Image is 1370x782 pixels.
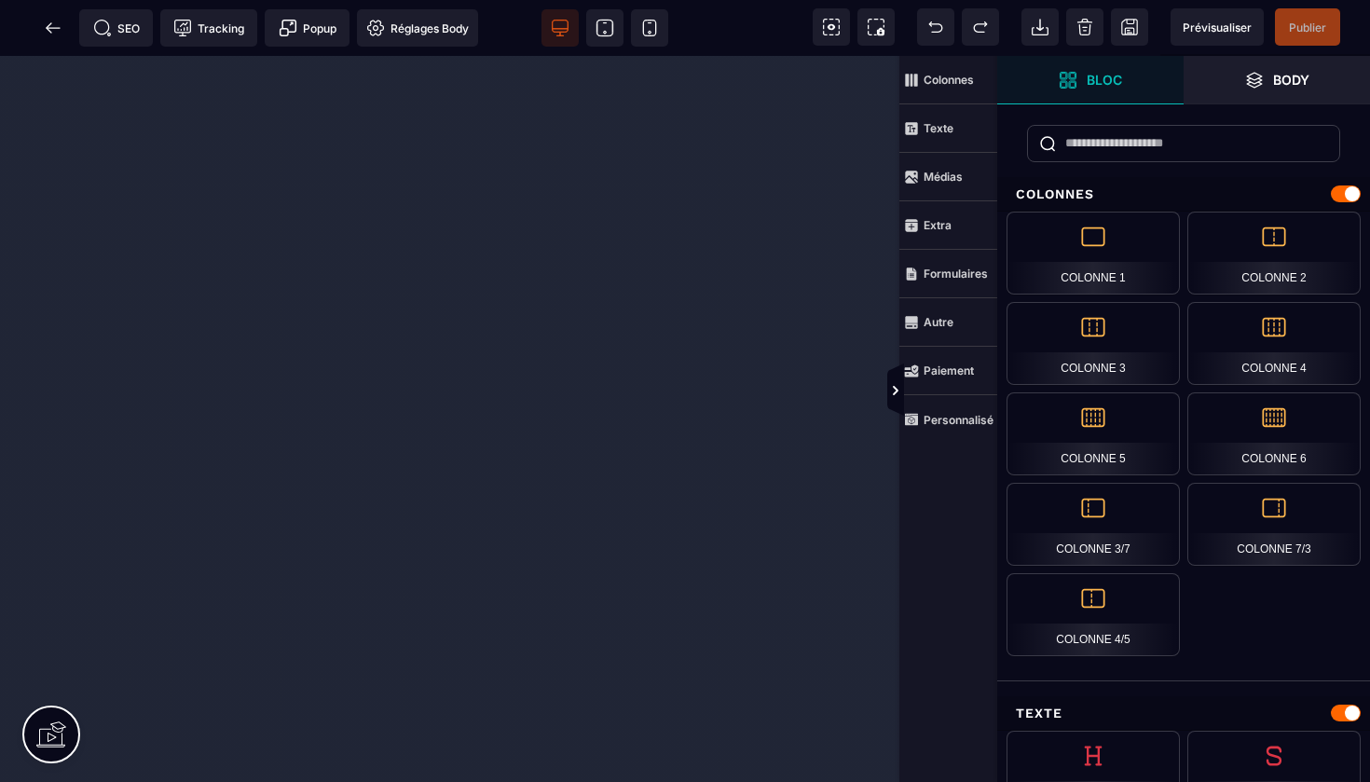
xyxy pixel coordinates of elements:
[899,347,997,395] span: Paiement
[1007,212,1180,295] div: Colonne 1
[899,395,997,444] span: Personnalisé
[1007,392,1180,475] div: Colonne 5
[899,104,997,153] span: Texte
[1183,21,1252,34] span: Prévisualiser
[924,364,974,377] strong: Paiement
[997,364,1016,419] span: Afficher les vues
[917,8,954,46] span: Défaire
[962,8,999,46] span: Rétablir
[1184,56,1370,104] span: Ouvrir les calques
[1111,8,1148,46] span: Enregistrer
[1187,392,1361,475] div: Colonne 6
[1087,73,1122,87] strong: Bloc
[1021,8,1059,46] span: Importer
[924,267,988,281] strong: Formulaires
[173,19,244,37] span: Tracking
[924,413,993,427] strong: Personnalisé
[357,9,478,47] span: Favicon
[997,177,1370,212] div: Colonnes
[857,8,895,46] span: Capture d'écran
[541,9,579,47] span: Voir bureau
[1171,8,1264,46] span: Aperçu
[924,218,952,232] strong: Extra
[899,201,997,250] span: Extra
[1007,302,1180,385] div: Colonne 3
[997,56,1184,104] span: Ouvrir les blocs
[1066,8,1103,46] span: Nettoyage
[1275,8,1340,46] span: Enregistrer le contenu
[586,9,623,47] span: Voir tablette
[79,9,153,47] span: Métadata SEO
[813,8,850,46] span: Voir les composants
[1273,73,1309,87] strong: Body
[1289,21,1326,34] span: Publier
[924,315,953,329] strong: Autre
[366,19,469,37] span: Réglages Body
[265,9,349,47] span: Créer une alerte modale
[899,250,997,298] span: Formulaires
[899,153,997,201] span: Médias
[924,73,974,87] strong: Colonnes
[160,9,257,47] span: Code de suivi
[34,9,72,47] span: Retour
[631,9,668,47] span: Voir mobile
[997,696,1370,731] div: Texte
[924,121,953,135] strong: Texte
[1187,483,1361,566] div: Colonne 7/3
[1187,212,1361,295] div: Colonne 2
[899,56,997,104] span: Colonnes
[1007,573,1180,656] div: Colonne 4/5
[93,19,140,37] span: SEO
[899,298,997,347] span: Autre
[279,19,336,37] span: Popup
[1007,483,1180,566] div: Colonne 3/7
[924,170,963,184] strong: Médias
[1187,302,1361,385] div: Colonne 4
